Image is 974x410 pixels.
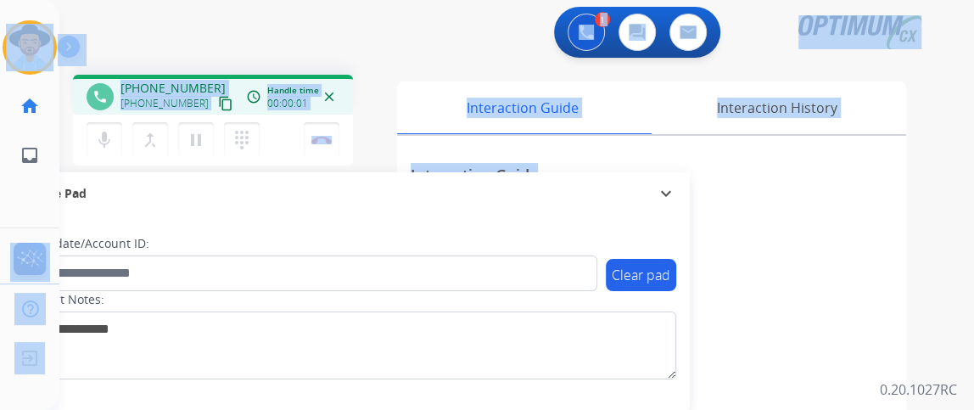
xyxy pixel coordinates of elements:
[656,183,676,204] mat-icon: expand_more
[94,130,115,150] mat-icon: mic
[267,84,319,97] span: Handle time
[246,89,261,104] mat-icon: access_time
[538,165,558,185] mat-icon: arrow_drop_down
[120,97,209,110] span: [PHONE_NUMBER]
[647,81,906,134] div: Interaction History
[880,379,957,400] p: 0.20.1027RC
[120,80,226,97] span: [PHONE_NUMBER]
[322,89,337,104] mat-icon: close
[606,259,676,291] button: Clear pad
[20,96,40,116] mat-icon: home
[232,130,252,150] mat-icon: dialpad
[22,235,149,252] label: Candidate/Account ID:
[311,136,332,144] img: control
[92,89,108,104] mat-icon: phone
[6,24,53,71] img: avatar
[186,130,206,150] mat-icon: pause
[267,97,308,110] span: 00:00:01
[21,291,104,308] label: Contact Notes:
[411,163,538,187] h3: Interaction Guide
[218,96,233,111] mat-icon: content_copy
[595,12,610,27] div: 1
[397,81,647,134] div: Interaction Guide
[20,145,40,166] mat-icon: inbox
[140,130,160,150] mat-icon: merge_type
